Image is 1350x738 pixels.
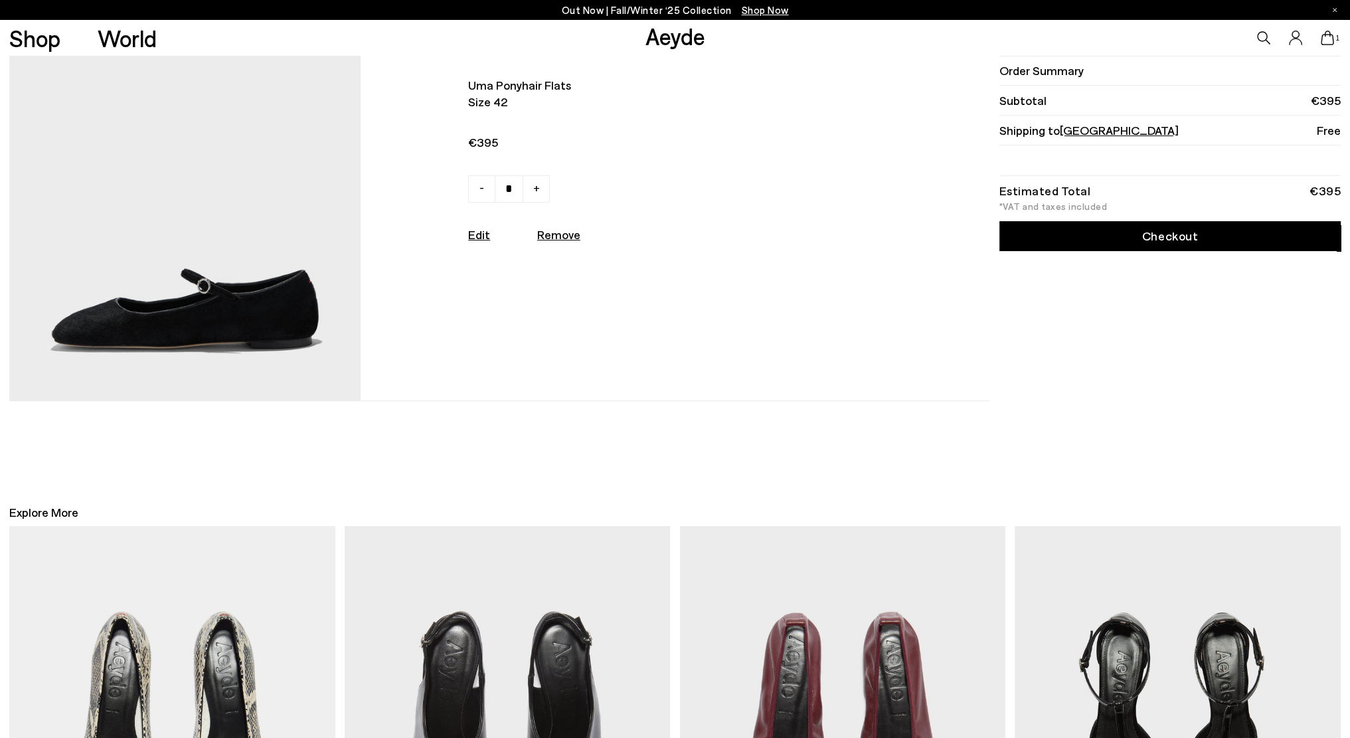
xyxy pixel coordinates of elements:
[9,27,60,50] a: Shop
[468,134,851,151] span: €395
[468,94,851,110] span: Size 42
[537,227,580,242] u: Remove
[479,179,484,195] span: -
[1060,123,1179,138] span: [GEOGRAPHIC_DATA]
[742,4,789,16] span: Navigate to /collections/new-in
[1311,92,1341,109] span: €395
[1321,31,1334,45] a: 1
[1317,122,1341,139] span: Free
[468,227,490,242] a: Edit
[562,2,789,19] p: Out Now | Fall/Winter ‘25 Collection
[999,122,1179,139] span: Shipping to
[999,56,1341,86] li: Order Summary
[999,202,1341,211] div: *VAT and taxes included
[468,175,495,203] a: -
[999,86,1341,116] li: Subtotal
[98,27,157,50] a: World
[645,22,705,50] a: Aeyde
[1334,35,1341,42] span: 1
[999,221,1341,251] a: Checkout
[1309,186,1341,195] div: €395
[468,77,851,94] span: Uma ponyhair flats
[533,179,540,195] span: +
[523,175,550,203] a: +
[999,186,1091,195] div: Estimated Total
